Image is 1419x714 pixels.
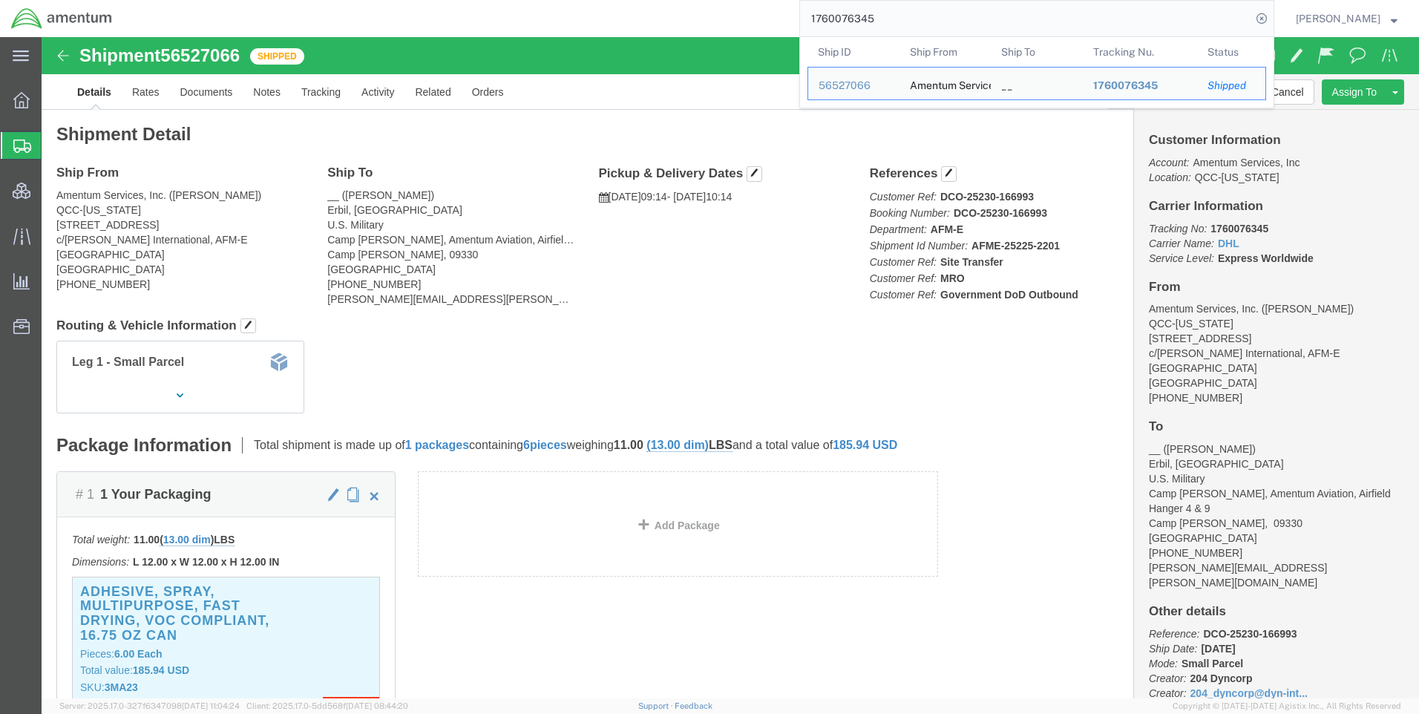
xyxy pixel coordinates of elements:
span: [DATE] 08:44:20 [346,701,408,710]
img: logo [10,7,113,30]
span: Ray Cheatteam [1296,10,1380,27]
span: 1760076345 [1093,79,1158,91]
div: __ [1001,68,1012,99]
span: Server: 2025.17.0-327f6347098 [59,701,240,710]
th: Status [1197,37,1266,67]
span: Copyright © [DATE]-[DATE] Agistix Inc., All Rights Reserved [1173,700,1401,713]
div: 1760076345 [1093,78,1187,94]
a: Feedback [675,701,712,710]
iframe: FS Legacy Container [42,37,1419,698]
table: Search Results [807,37,1274,108]
th: Ship ID [807,37,899,67]
th: Tracking Nu. [1083,37,1198,67]
button: [PERSON_NAME] [1295,10,1398,27]
div: Shipped [1207,78,1255,94]
div: 56527066 [819,78,889,94]
th: Ship From [899,37,992,67]
span: [DATE] 11:04:24 [182,701,240,710]
div: Amentum Services, Inc. [910,68,981,99]
th: Ship To [991,37,1083,67]
span: Client: 2025.17.0-5dd568f [246,701,408,710]
input: Search for shipment number, reference number [800,1,1251,36]
a: Support [638,701,675,710]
